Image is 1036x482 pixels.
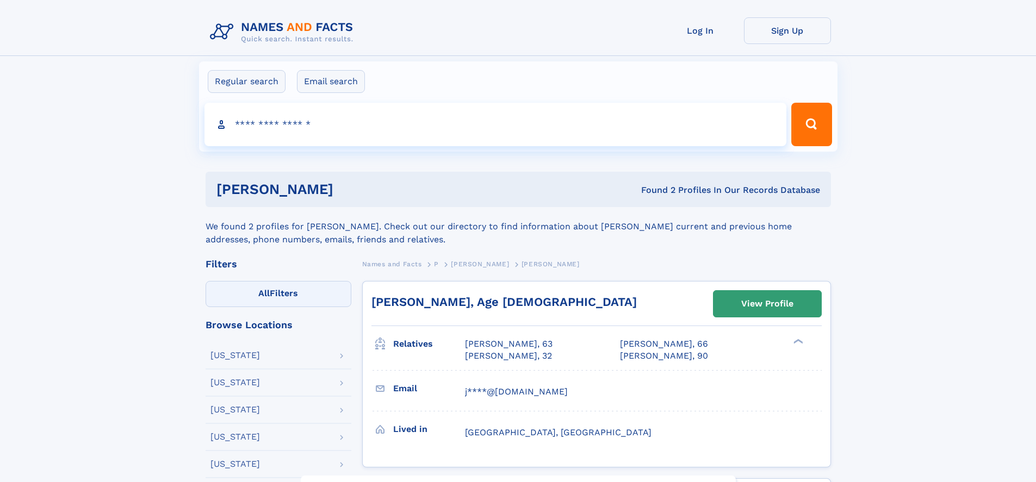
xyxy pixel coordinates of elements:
[216,183,487,196] h1: [PERSON_NAME]
[657,17,744,44] a: Log In
[210,405,260,414] div: [US_STATE]
[791,103,832,146] button: Search Button
[210,460,260,468] div: [US_STATE]
[451,257,509,271] a: [PERSON_NAME]
[362,257,422,271] a: Names and Facts
[451,260,509,268] span: [PERSON_NAME]
[465,427,652,437] span: [GEOGRAPHIC_DATA], [GEOGRAPHIC_DATA]
[620,350,708,362] a: [PERSON_NAME], 90
[258,288,270,298] span: All
[206,320,351,330] div: Browse Locations
[522,260,580,268] span: [PERSON_NAME]
[208,70,286,93] label: Regular search
[620,338,708,350] a: [PERSON_NAME], 66
[744,17,831,44] a: Sign Up
[434,257,439,271] a: P
[204,103,787,146] input: search input
[791,338,804,345] div: ❯
[741,291,793,316] div: View Profile
[210,378,260,387] div: [US_STATE]
[393,379,465,398] h3: Email
[393,335,465,353] h3: Relatives
[297,70,365,93] label: Email search
[371,295,637,309] a: [PERSON_NAME], Age [DEMOGRAPHIC_DATA]
[206,207,831,246] div: We found 2 profiles for [PERSON_NAME]. Check out our directory to find information about [PERSON_...
[465,338,553,350] a: [PERSON_NAME], 63
[210,351,260,360] div: [US_STATE]
[393,420,465,439] h3: Lived in
[206,281,351,307] label: Filters
[465,350,552,362] a: [PERSON_NAME], 32
[714,291,821,317] a: View Profile
[487,184,820,196] div: Found 2 Profiles In Our Records Database
[206,259,351,269] div: Filters
[206,17,362,47] img: Logo Names and Facts
[434,260,439,268] span: P
[210,433,260,441] div: [US_STATE]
